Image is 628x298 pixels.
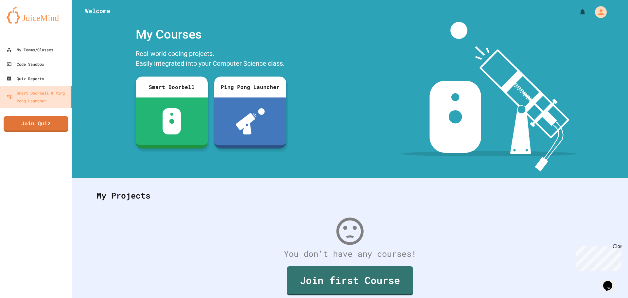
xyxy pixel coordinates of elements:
[7,89,68,105] div: Smart Doorbell & Ping Pong Launcher
[136,77,208,97] div: Smart Doorbell
[588,5,608,20] div: My Account
[574,243,621,271] iframe: chat widget
[7,60,44,68] div: Code Sandbox
[90,183,610,208] div: My Projects
[90,248,610,260] div: You don't have any courses!
[132,47,289,72] div: Real-world coding projects. Easily integrated into your Computer Science class.
[214,77,286,97] div: Ping Pong Launcher
[567,7,588,18] div: My Notifications
[163,108,181,134] img: sdb-white.svg
[3,3,45,42] div: Chat with us now!Close
[132,22,289,47] div: My Courses
[236,108,265,134] img: ppl-with-ball.png
[7,46,53,54] div: My Teams/Classes
[601,272,621,291] iframe: chat widget
[4,116,68,132] a: Join Quiz
[401,22,577,171] img: banner-image-my-projects.png
[7,75,44,82] div: Quiz Reports
[7,7,65,24] img: logo-orange.svg
[287,266,413,295] a: Join first Course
